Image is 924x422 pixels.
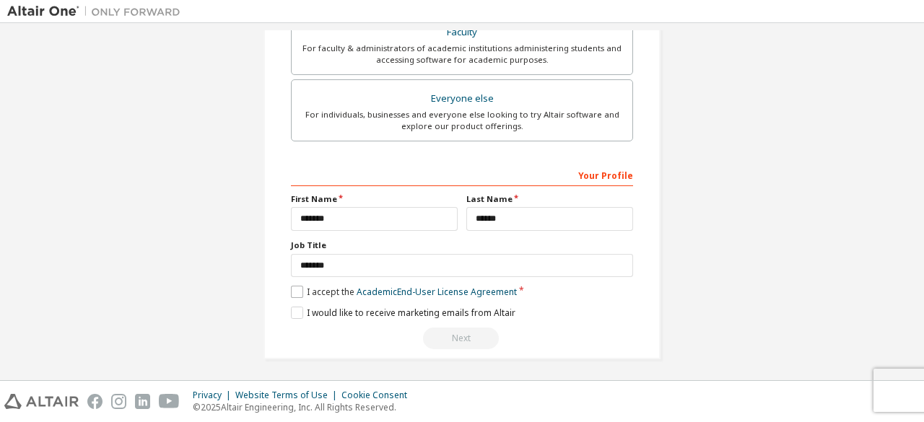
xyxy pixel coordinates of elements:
label: Job Title [291,239,633,251]
label: I would like to receive marketing emails from Altair [291,307,515,319]
div: You need to provide your academic email [291,328,633,349]
img: youtube.svg [159,394,180,409]
label: First Name [291,193,458,205]
div: For faculty & administrators of academic institutions administering students and accessing softwa... [300,43,624,66]
img: instagram.svg [111,394,126,409]
img: altair_logo.svg [4,394,79,409]
div: Your Profile [291,163,633,186]
label: I accept the [291,286,517,298]
img: facebook.svg [87,394,103,409]
img: Altair One [7,4,188,19]
p: © 2025 Altair Engineering, Inc. All Rights Reserved. [193,401,416,413]
div: Privacy [193,390,235,401]
div: Cookie Consent [341,390,416,401]
div: For individuals, businesses and everyone else looking to try Altair software and explore our prod... [300,109,624,132]
div: Faculty [300,22,624,43]
label: Last Name [466,193,633,205]
img: linkedin.svg [135,394,150,409]
div: Website Terms of Use [235,390,341,401]
a: Academic End-User License Agreement [357,286,517,298]
div: Everyone else [300,89,624,109]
